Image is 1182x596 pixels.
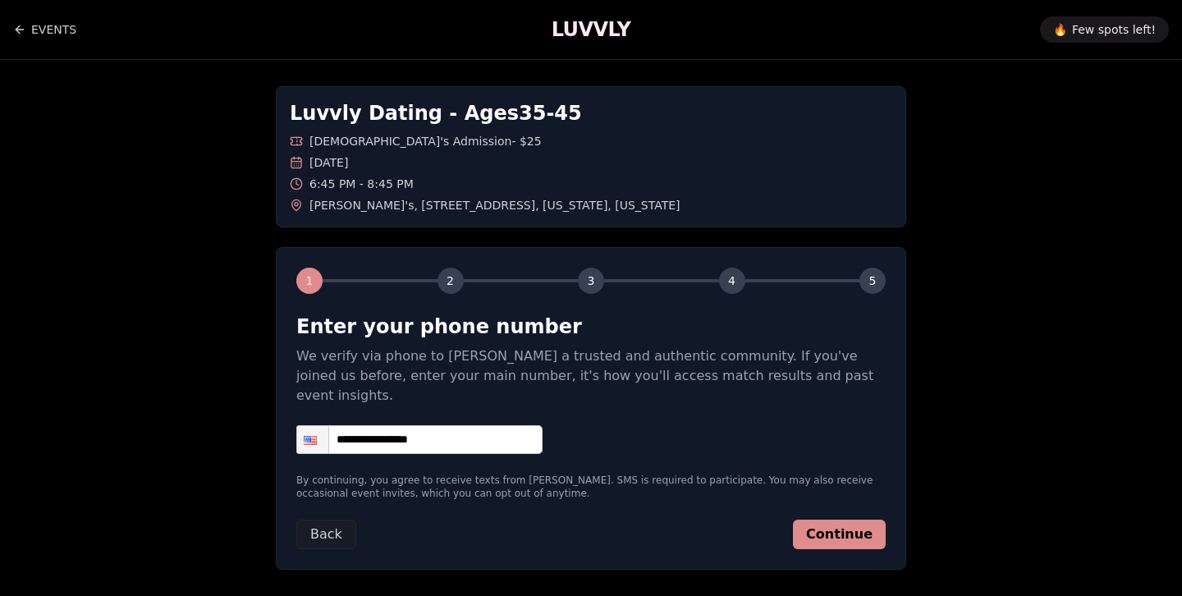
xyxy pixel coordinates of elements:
h1: Luvvly Dating - Ages 35 - 45 [290,100,892,126]
a: Back to events [13,13,76,46]
div: United States: + 1 [297,426,328,453]
p: By continuing, you agree to receive texts from [PERSON_NAME]. SMS is required to participate. You... [296,474,886,500]
div: 3 [578,268,604,294]
span: 6:45 PM - 8:45 PM [309,176,414,192]
div: 2 [438,268,464,294]
span: 🔥 [1053,21,1067,38]
span: Few spots left! [1072,21,1156,38]
div: 5 [859,268,886,294]
button: Continue [793,520,886,549]
div: 4 [719,268,745,294]
span: [DATE] [309,154,348,171]
h2: Enter your phone number [296,314,886,340]
p: We verify via phone to [PERSON_NAME] a trusted and authentic community. If you've joined us befor... [296,346,886,406]
div: 1 [296,268,323,294]
button: Back [296,520,356,549]
a: LUVVLY [552,16,630,43]
span: [DEMOGRAPHIC_DATA]'s Admission - $25 [309,133,542,149]
span: [PERSON_NAME]'s , [STREET_ADDRESS] , [US_STATE] , [US_STATE] [309,197,680,213]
